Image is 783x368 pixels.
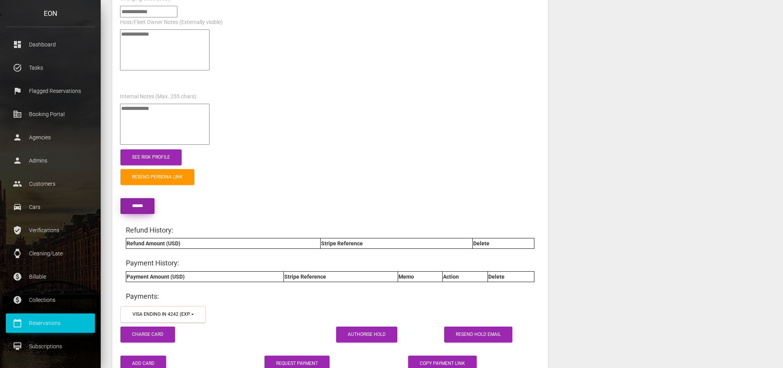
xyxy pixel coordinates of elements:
[6,104,95,124] a: corporate_fare Booking Portal
[12,294,89,306] p: Collections
[120,327,175,342] button: Charge Card
[336,327,397,342] button: Authorise Hold
[12,201,89,213] p: Cars
[126,258,534,268] h4: Payment History:
[126,238,321,249] th: Refund Amount (USD)
[488,271,534,282] th: Delete
[6,290,95,310] a: paid Collections
[12,224,89,236] p: Verifications
[6,151,95,170] a: person Admins
[6,337,95,356] a: card_membership Subscriptions
[6,244,95,263] a: watch Cleaning/Late
[6,221,95,240] a: verified_user Verifications
[472,238,534,249] th: Delete
[12,248,89,259] p: Cleaning/Late
[120,306,206,323] button: visa ending in 4242 (exp. 2/2042)
[12,271,89,282] p: Billable
[12,62,89,74] p: Tasks
[6,81,95,101] a: flag Flagged Reservations
[120,149,182,165] a: See Risk Profile
[126,271,284,282] th: Payment Amount (USD)
[284,271,398,282] th: Stripe Reference
[6,128,95,147] a: person Agencies
[442,271,488,282] th: Action
[12,155,89,166] p: Admins
[321,238,472,249] th: Stripe Reference
[6,35,95,54] a: dashboard Dashboard
[126,291,534,301] h4: Payments:
[12,39,89,50] p: Dashboard
[12,85,89,97] p: Flagged Reservations
[398,271,442,282] th: Memo
[444,327,512,342] a: Resend Hold Email
[6,267,95,286] a: paid Billable
[12,317,89,329] p: Reservations
[120,19,223,26] label: Host/Fleet Owner Notes (Externally visible)
[12,132,89,143] p: Agencies
[6,174,95,193] a: people Customers
[132,311,190,318] div: visa ending in 4242 (exp. 2/2042)
[6,313,95,333] a: calendar_today Reservations
[12,108,89,120] p: Booking Portal
[12,178,89,190] p: Customers
[6,197,95,217] a: drive_eta Cars
[12,341,89,352] p: Subscriptions
[120,93,196,101] label: Internal Notes (Max. 255 chars)
[120,169,194,185] a: Resend Persona Link
[126,225,534,235] h4: Refund History:
[6,58,95,77] a: task_alt Tasks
